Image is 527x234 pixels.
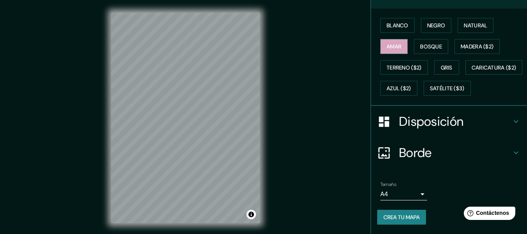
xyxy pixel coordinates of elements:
[371,106,527,137] div: Disposición
[387,64,422,71] font: Terreno ($2)
[427,22,445,29] font: Negro
[383,214,420,221] font: Crea tu mapa
[380,188,427,200] div: A4
[387,22,408,29] font: Blanco
[472,64,516,71] font: Caricatura ($2)
[380,81,417,96] button: Azul ($2)
[414,39,448,54] button: Bosque
[399,113,463,130] font: Disposición
[434,60,459,75] button: Gris
[420,43,442,50] font: Bosque
[380,181,396,188] font: Tamaño
[111,13,260,223] canvas: Mapa
[430,85,465,92] font: Satélite ($3)
[380,39,408,54] button: Amar
[454,39,500,54] button: Madera ($2)
[424,81,471,96] button: Satélite ($3)
[371,137,527,168] div: Borde
[464,22,487,29] font: Natural
[399,145,432,161] font: Borde
[380,18,415,33] button: Blanco
[377,210,426,225] button: Crea tu mapa
[458,204,518,225] iframe: Lanzador de widgets de ayuda
[380,60,428,75] button: Terreno ($2)
[387,85,411,92] font: Azul ($2)
[465,60,523,75] button: Caricatura ($2)
[380,190,388,198] font: A4
[461,43,493,50] font: Madera ($2)
[458,18,493,33] button: Natural
[421,18,452,33] button: Negro
[441,64,452,71] font: Gris
[247,210,256,219] button: Activar o desactivar atribución
[387,43,401,50] font: Amar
